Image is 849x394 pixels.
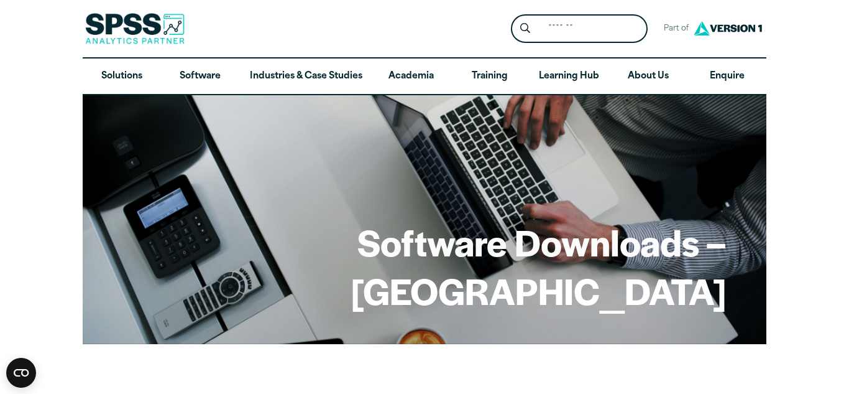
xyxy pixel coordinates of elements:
a: Learning Hub [529,59,609,95]
h1: Software Downloads – [GEOGRAPHIC_DATA] [122,218,727,314]
svg: Search magnifying glass icon [520,23,530,34]
a: Enquire [688,59,766,95]
span: Part of [658,20,691,38]
nav: Desktop version of site main menu [83,59,766,95]
a: Solutions [83,59,161,95]
a: Software [161,59,239,95]
form: Site Header Search Form [511,14,648,44]
img: Version1 Logo [691,17,765,40]
a: Training [451,59,529,95]
button: Search magnifying glass icon [514,17,537,40]
a: Academia [372,59,451,95]
button: Open CMP widget [6,358,36,388]
a: About Us [609,59,687,95]
a: Industries & Case Studies [240,59,372,95]
img: SPSS Analytics Partner [85,13,185,44]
